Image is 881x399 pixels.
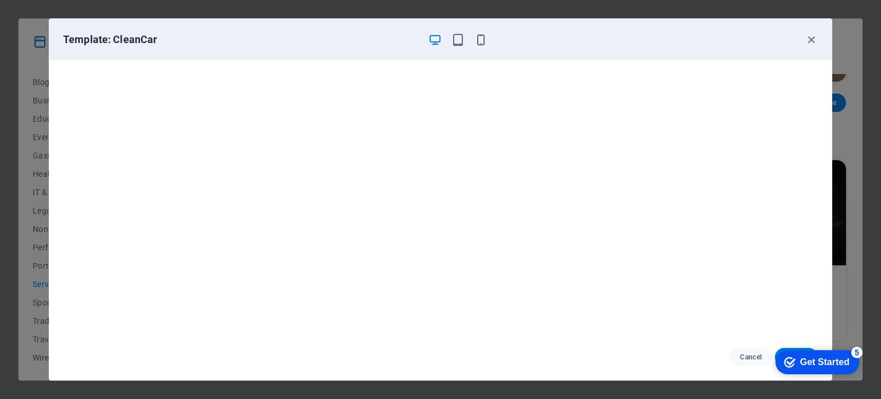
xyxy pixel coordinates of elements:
[730,348,773,366] button: Cancel
[9,6,93,30] div: Get Started 5 items remaining, 0% complete
[63,33,419,47] h6: Template: CleanCar
[85,2,96,14] div: 5
[34,13,83,23] div: Get Started
[739,352,763,362] span: Cancel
